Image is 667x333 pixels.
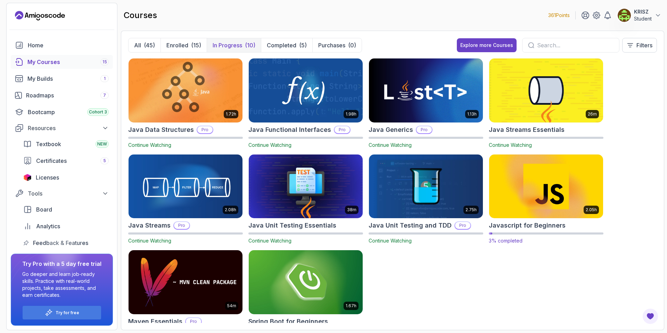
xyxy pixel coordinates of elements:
p: 2.75h [466,207,477,213]
h2: Maven Essentials [128,317,182,326]
h2: Spring Boot for Beginners [248,317,328,326]
div: Tools [28,189,109,198]
button: All(45) [129,38,160,52]
span: NEW [97,141,107,147]
a: roadmaps [11,88,113,102]
span: Continue Watching [128,238,171,244]
p: 38m [347,207,356,213]
span: Certificates [36,157,67,165]
span: 5 [103,158,106,164]
span: Continue Watching [489,142,532,148]
a: Try for free [56,310,79,316]
button: user profile imageKRISZStudent [617,8,661,22]
input: Search... [537,41,614,49]
span: 1 [104,76,106,81]
a: licenses [19,171,113,184]
p: 2.08h [225,207,236,213]
p: Pro [174,222,189,229]
h2: Java Data Structures [128,125,194,135]
span: Continue Watching [128,142,171,148]
div: My Builds [27,74,109,83]
img: Java Streams card [129,154,242,219]
button: Open Feedback Button [642,308,659,325]
img: Java Generics card [369,58,483,122]
p: Completed [267,41,296,49]
h2: Java Functional Interfaces [248,125,331,135]
p: 1.72h [226,111,236,117]
span: Board [36,205,52,214]
a: feedback [19,236,113,250]
img: Spring Boot for Beginners card [249,250,363,314]
p: Student [634,15,652,22]
p: Pro [197,126,213,133]
img: user profile image [618,9,631,22]
span: Continue Watching [248,238,291,244]
p: 361 Points [548,12,570,19]
p: All [134,41,141,49]
div: (45) [144,41,155,49]
p: Pro [335,126,350,133]
h2: Java Unit Testing Essentials [248,221,336,230]
img: Java Functional Interfaces card [249,58,363,122]
span: Continue Watching [248,142,291,148]
span: 15 [102,59,107,65]
img: Javascript for Beginners card [486,153,606,220]
img: Maven Essentials card [129,250,242,314]
p: KRISZ [634,8,652,15]
button: Try for free [22,306,101,320]
button: Completed(5) [261,38,312,52]
div: Explore more Courses [460,42,513,49]
div: Resources [28,124,109,132]
h2: courses [124,10,157,21]
h2: Java Unit Testing and TDD [369,221,452,230]
span: Analytics [36,222,60,230]
a: certificates [19,154,113,168]
div: Bootcamp [28,108,109,116]
h2: Java Generics [369,125,413,135]
p: Pro [186,318,201,325]
p: 54m [227,303,236,309]
a: Landing page [15,10,65,21]
span: 3% completed [489,238,522,244]
p: Go deeper and learn job-ready skills. Practice with real-world projects, take assessments, and ea... [22,271,101,299]
div: (10) [245,41,255,49]
p: Purchases [318,41,345,49]
img: Java Unit Testing Essentials card [249,154,363,219]
span: Licenses [36,173,59,182]
span: Continue Watching [369,238,412,244]
button: Purchases(0) [312,38,362,52]
h2: Java Streams Essentials [489,125,565,135]
span: Textbook [36,140,61,148]
p: 2.05h [586,207,597,213]
div: My Courses [27,58,109,66]
h2: Javascript for Beginners [489,221,566,230]
p: 1.67h [346,303,356,309]
p: Pro [417,126,432,133]
p: Filters [636,41,652,49]
a: textbook [19,137,113,151]
img: jetbrains icon [23,174,32,181]
div: Home [28,41,109,49]
button: Explore more Courses [457,38,517,52]
div: (5) [299,41,307,49]
p: 1.98h [346,111,356,117]
p: Pro [455,222,470,229]
span: Continue Watching [369,142,412,148]
div: (0) [348,41,356,49]
a: courses [11,55,113,69]
button: Tools [11,187,113,200]
img: Java Data Structures card [129,58,242,122]
span: 7 [103,93,106,98]
a: bootcamp [11,105,113,119]
p: In Progress [213,41,242,49]
div: (15) [191,41,201,49]
button: In Progress(10) [207,38,261,52]
p: 1.13h [467,111,477,117]
span: Feedback & Features [33,239,88,247]
a: analytics [19,219,113,233]
img: Java Unit Testing and TDD card [369,154,483,219]
a: builds [11,72,113,86]
p: Enrolled [166,41,188,49]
